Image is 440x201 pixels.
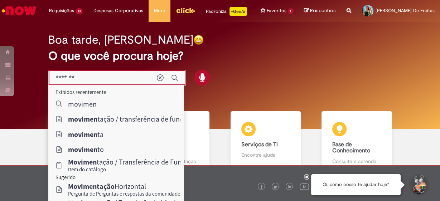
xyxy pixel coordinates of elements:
[288,8,293,14] span: 1
[311,174,401,195] div: Oi, como posso te ajudar hoje?
[38,111,129,173] a: Tirar dúvidas Tirar dúvidas com Lupi Assist e Gen Ai
[304,8,336,14] a: Rascunhos
[241,151,290,158] p: Encontre ajuda
[154,7,165,14] span: More
[229,7,247,16] p: +GenAi
[206,7,247,16] div: Padroniza
[288,185,291,189] img: logo_footer_linkedin.png
[260,185,263,189] img: logo_footer_facebook.png
[93,7,143,14] span: Despesas Corporativas
[300,182,309,191] img: logo_footer_youtube.png
[48,50,392,62] h2: O que você procura hoje?
[1,4,38,18] img: ServiceNow
[274,185,277,189] img: logo_footer_twitter.png
[267,7,286,14] span: Favoritos
[332,158,381,165] p: Consulte e aprenda
[193,35,204,45] img: happy-face.png
[76,8,83,14] span: 13
[332,141,370,155] b: Base de Conhecimento
[310,7,336,14] span: Rascunhos
[408,174,429,196] button: Iniciar Conversa de Suporte
[49,7,74,14] span: Requisições
[376,8,435,14] span: [PERSON_NAME] De Freitas
[176,5,195,16] img: click_logo_yellow_360x200.png
[241,141,278,148] b: Serviços de TI
[220,111,311,173] a: Serviços de TI Encontre ajuda
[48,34,193,46] h2: Boa tarde, [PERSON_NAME]
[311,111,402,173] a: Base de Conhecimento Consulte e aprenda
